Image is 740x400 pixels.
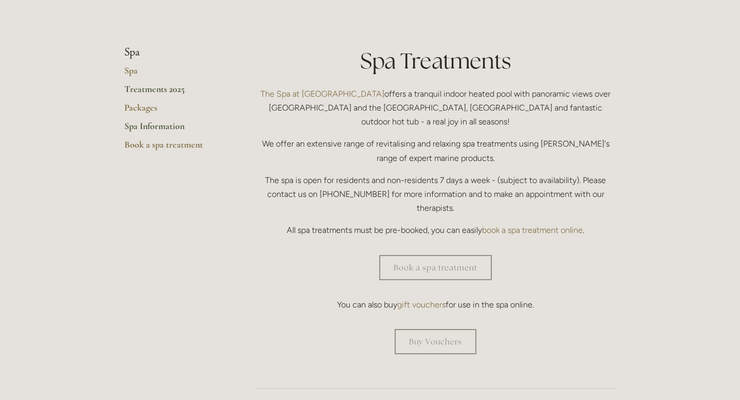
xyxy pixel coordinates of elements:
[255,173,616,215] p: The spa is open for residents and non-residents 7 days a week - (subject to availability). Please...
[124,102,223,120] a: Packages
[397,300,446,310] a: gift vouchers
[395,329,476,354] a: Buy Vouchers
[124,46,223,59] li: Spa
[255,46,616,76] h1: Spa Treatments
[482,225,583,235] a: book a spa treatment online
[124,83,223,102] a: Treatments 2025
[124,139,223,157] a: Book a spa treatment
[124,120,223,139] a: Spa Information
[255,223,616,237] p: All spa treatments must be pre-booked, you can easily .
[255,298,616,312] p: You can also buy for use in the spa online.
[255,87,616,129] p: offers a tranquil indoor heated pool with panoramic views over [GEOGRAPHIC_DATA] and the [GEOGRAP...
[124,65,223,83] a: Spa
[261,89,384,99] a: The Spa at [GEOGRAPHIC_DATA]
[255,137,616,165] p: We offer an extensive range of revitalising and relaxing spa treatments using [PERSON_NAME]'s ran...
[379,255,492,280] a: Book a spa treatment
